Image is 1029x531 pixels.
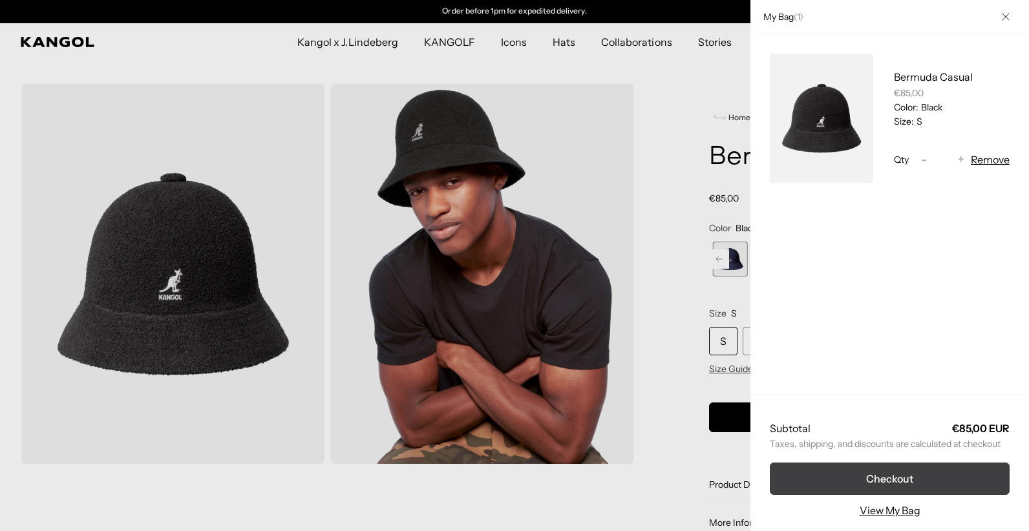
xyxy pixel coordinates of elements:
[894,87,1010,99] div: €85,00
[757,11,803,23] h2: My Bag
[794,11,803,23] span: ( )
[770,421,811,435] h2: Subtotal
[914,152,933,167] button: -
[918,101,942,113] dd: Black
[914,116,922,127] dd: S
[894,70,973,83] a: Bermuda Casual
[770,438,1010,450] small: Taxes, shipping, and discounts are calculated at checkout
[797,11,800,23] span: 1
[770,463,1010,495] button: Checkout
[951,152,971,167] button: +
[933,152,951,167] input: Quantity for Bermuda Casual
[971,152,1010,167] button: Remove Bermuda Casual - Black / S
[894,116,914,127] dt: Size:
[958,151,964,169] span: +
[952,422,1010,435] strong: €85,00 EUR
[894,154,909,165] span: Qty
[921,151,927,169] span: -
[860,503,920,518] a: View My Bag
[894,101,918,113] dt: Color:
